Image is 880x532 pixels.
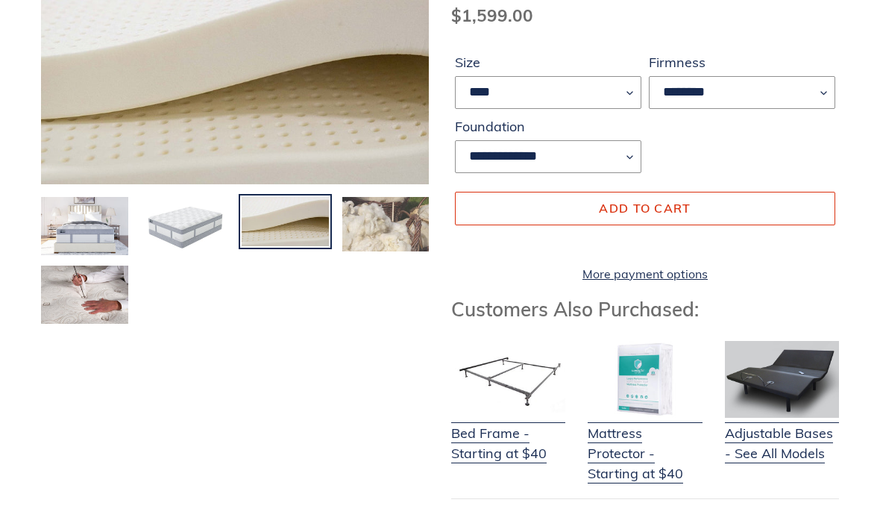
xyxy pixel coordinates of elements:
label: Foundation [455,116,641,137]
img: Load image into Gallery viewer, Hand-tufting-process [40,264,130,325]
a: More payment options [455,265,835,283]
span: $1,599.00 [451,4,533,26]
img: Load image into Gallery viewer, Fairmont-euro-top-mattress-angled-view [140,195,230,257]
img: Load image into Gallery viewer, Fairmont-euro-top-talalay-latex-hybrid-mattress-and-foundation [40,195,130,257]
a: Mattress Protector - Starting at $40 [588,404,702,484]
img: Load image into Gallery viewer, Organic-wool-in-basket [341,195,431,253]
label: Size [455,52,641,72]
label: Firmness [649,52,835,72]
img: Mattress Protector [588,341,702,417]
button: Add to cart [455,192,835,225]
h3: Customers Also Purchased: [451,298,839,321]
img: Load image into Gallery viewer, natural-talalay-latex-comfort-layers [240,195,330,248]
img: Bed Frame [451,341,565,417]
span: Add to cart [599,201,691,216]
a: Adjustable Bases - See All Models [725,404,839,463]
img: Adjustable Base [725,341,839,417]
a: Bed Frame - Starting at $40 [451,404,565,463]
